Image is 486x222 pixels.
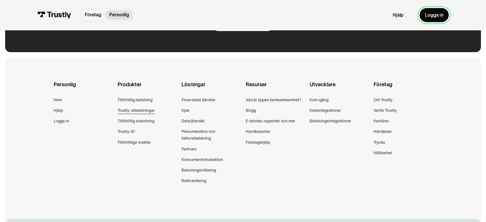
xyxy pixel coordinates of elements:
[118,119,154,123] font: Tillförlitlig anslutning
[54,96,62,103] a: Hem
[374,118,389,124] a: Karriärer
[374,139,385,146] a: Trycka
[246,139,270,146] a: Företagshjälp
[181,118,204,124] a: Detaljhandel
[310,98,328,102] font: Kom igång
[181,179,206,183] font: Riskhantering
[181,156,223,163] a: Konsumentintroduktion
[181,119,204,123] font: Detaljhandel
[181,146,196,152] a: Partners
[109,12,129,17] font: Personlig
[374,140,385,144] font: Trycka
[393,12,404,18] a: Hjälp
[310,81,336,87] font: Utvecklare
[181,107,189,114] a: Spel
[181,168,216,172] font: Betalningsinitiering
[118,129,135,134] font: Trustly-ID
[246,129,270,134] font: Handlarportal
[181,81,205,87] font: Lösningar
[374,129,392,134] font: Händelser
[118,81,142,87] font: Produkter
[246,107,256,114] a: Blogg
[118,98,152,102] font: Tillförlitlig betalning
[246,119,295,123] font: E-böcker, rapporter och mer
[118,107,155,114] a: Trustly-utbetalningar
[181,177,206,184] a: Riskhantering
[118,108,155,112] font: Trustly-utbetalningar
[310,108,341,112] font: Dataintegrationer
[181,157,223,162] font: Konsumentintroduktion
[37,11,71,19] img: Trustly-logotypen
[105,10,133,20] a: Personlig
[54,107,63,114] a: Hjälp
[81,10,105,20] a: Företag
[118,139,151,146] a: Tillförlitliga insikter
[181,96,215,103] a: Finansiella tjänster
[54,119,69,123] font: Logga in
[246,108,256,112] font: Blogg
[310,118,351,124] a: Betalningsintegrationer
[181,98,215,102] font: Finansiella tjänster
[54,98,62,102] font: Hem
[118,118,154,124] a: Tillförlitlig anslutning
[246,118,295,124] a: E-böcker, rapporter och mer
[374,98,392,102] font: Om Trustly
[246,98,301,102] font: Vad är öppen bankverksamhet?
[310,96,328,103] a: Kom igång
[181,147,196,151] font: Partners
[310,107,341,114] a: Dataintegrationer
[246,96,301,103] a: Vad är öppen bankverksamhet?
[118,96,152,103] a: Tillförlitlig betalning
[374,81,392,87] font: Företag
[181,128,240,142] a: Prenumeration och fakturabetalning
[181,167,216,173] a: Betalningsinitiering
[54,108,63,112] font: Hjälp
[54,81,76,87] font: Personlig
[425,12,443,18] font: Logga in
[246,81,267,87] font: Resurser
[310,119,351,123] font: Betalningsintegrationer
[374,108,397,112] font: Varför Trustly
[374,107,397,114] a: Varför Trustly
[374,151,392,155] font: Hållbarhet
[246,140,270,144] font: Företagshjälp
[420,8,449,22] a: Logga in
[118,128,135,135] a: Trustly-ID
[85,12,101,17] font: Företag
[246,128,270,135] a: Handlarportal
[374,149,392,156] a: Hållbarhet
[374,119,389,123] font: Karriärer
[374,128,392,135] a: Händelser
[54,118,69,124] a: Logga in
[118,140,151,144] font: Tillförlitliga insikter
[374,96,392,103] a: Om Trustly
[181,108,189,112] font: Spel
[181,129,215,140] font: Prenumeration och fakturabetalning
